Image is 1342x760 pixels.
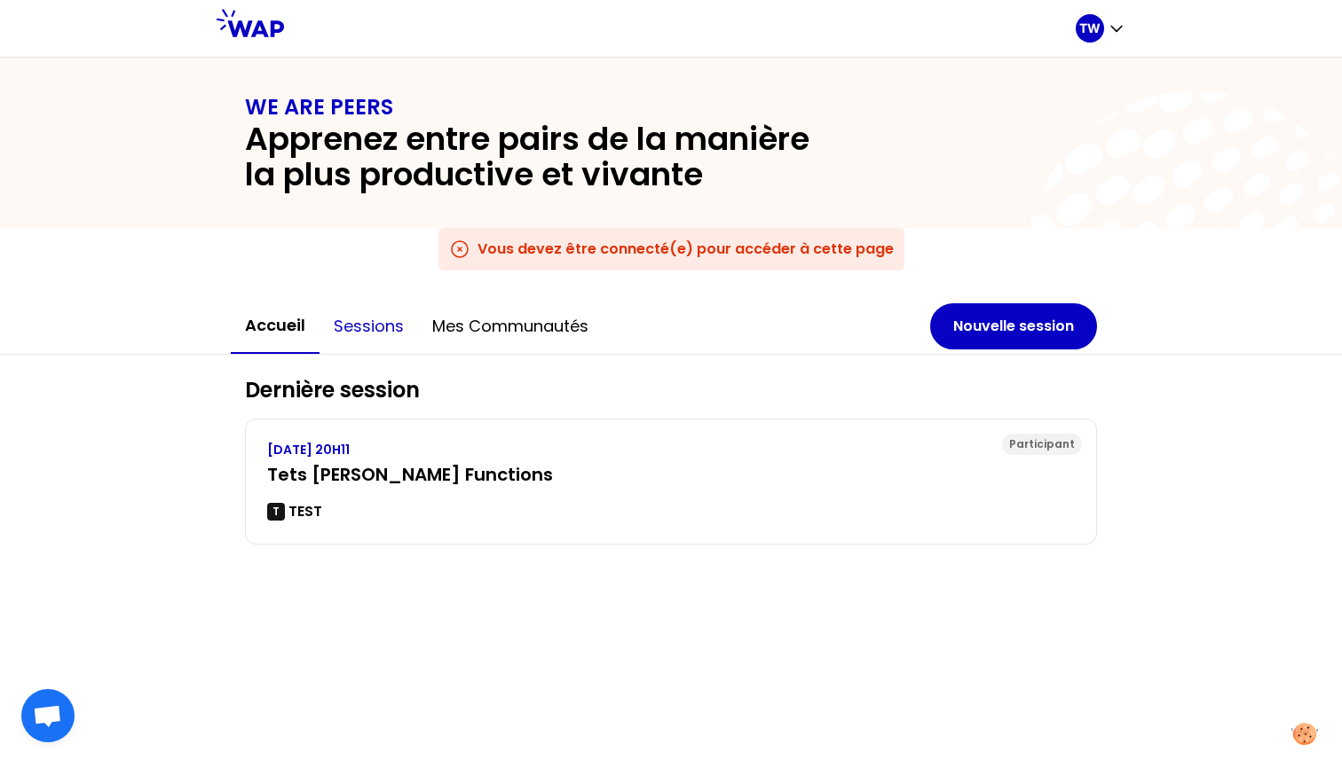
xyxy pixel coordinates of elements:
p: TEST [288,501,322,522]
a: Ouvrir le chat [21,689,75,742]
button: Mes communautés [418,300,603,353]
a: [DATE] 20H11Tets [PERSON_NAME] FunctionsTTEST [267,441,1075,522]
h1: WE ARE PEERS [245,93,1097,121]
h2: Apprenez entre pairs de la manière la plus productive et vivante [245,121,841,192]
button: Manage your preferences about cookies [1281,712,1329,756]
h3: Tets [PERSON_NAME] Functions [267,462,1075,487]
div: Participant [1002,434,1082,455]
button: Sessions [320,300,418,353]
button: Nouvelle session [930,303,1097,349]
p: [DATE] 20H11 [267,441,1075,458]
button: TW [1076,14,1125,43]
h2: Dernière session [245,376,1097,404]
p: TW [1079,20,1101,37]
h3: Vous devez être connecté(e) pour accéder à cette page [478,239,894,260]
p: T [272,505,280,519]
button: Accueil [231,299,320,354]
